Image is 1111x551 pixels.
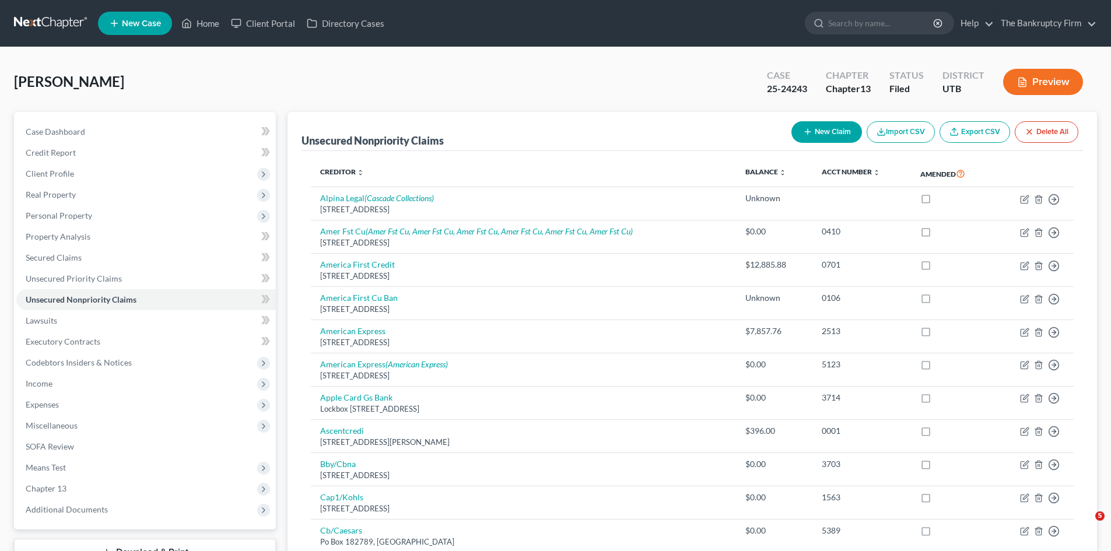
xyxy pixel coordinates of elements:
[26,483,66,493] span: Chapter 13
[16,310,276,331] a: Lawsuits
[745,425,803,437] div: $396.00
[14,73,124,90] span: [PERSON_NAME]
[822,325,902,337] div: 2513
[320,167,364,176] a: Creditor unfold_more
[1071,511,1099,539] iframe: Intercom live chat
[745,167,786,176] a: Balance unfold_more
[26,252,82,262] span: Secured Claims
[26,127,85,136] span: Case Dashboard
[320,426,364,436] a: Ascentcredi
[822,259,902,271] div: 0701
[16,289,276,310] a: Unsecured Nonpriority Claims
[301,13,390,34] a: Directory Cases
[16,331,276,352] a: Executory Contracts
[26,169,74,178] span: Client Profile
[942,82,984,96] div: UTB
[745,359,803,370] div: $0.00
[745,192,803,204] div: Unknown
[26,462,66,472] span: Means Test
[320,304,727,315] div: [STREET_ADDRESS]
[366,226,633,236] i: (Amer Fst Cu, Amer Fst Cu, Amer Fst Cu, Amer Fst Cu, Amer Fst Cu, Amer Fst Cu)
[320,492,363,502] a: Cap1/Kohls
[26,420,78,430] span: Miscellaneous
[176,13,225,34] a: Home
[385,359,448,369] i: (American Express)
[745,259,803,271] div: $12,885.88
[889,69,924,82] div: Status
[320,293,398,303] a: America First Cu Ban
[16,436,276,457] a: SOFA Review
[942,69,984,82] div: District
[745,325,803,337] div: $7,857.76
[822,425,902,437] div: 0001
[16,268,276,289] a: Unsecured Priority Claims
[320,237,727,248] div: [STREET_ADDRESS]
[867,121,935,143] button: Import CSV
[995,13,1096,34] a: The Bankruptcy Firm
[16,121,276,142] a: Case Dashboard
[822,392,902,403] div: 3714
[889,82,924,96] div: Filed
[16,247,276,268] a: Secured Claims
[26,399,59,409] span: Expenses
[26,504,108,514] span: Additional Documents
[767,69,807,82] div: Case
[16,226,276,247] a: Property Analysis
[357,169,364,176] i: unfold_more
[745,392,803,403] div: $0.00
[791,121,862,143] button: New Claim
[26,210,92,220] span: Personal Property
[320,503,727,514] div: [STREET_ADDRESS]
[745,292,803,304] div: Unknown
[822,359,902,370] div: 5123
[822,226,902,237] div: 0410
[26,294,136,304] span: Unsecured Nonpriority Claims
[745,525,803,536] div: $0.00
[320,259,395,269] a: America First Credit
[911,160,993,187] th: Amended
[26,189,76,199] span: Real Property
[767,82,807,96] div: 25-24243
[225,13,301,34] a: Client Portal
[1015,121,1078,143] button: Delete All
[26,441,74,451] span: SOFA Review
[320,326,385,336] a: American Express
[873,169,880,176] i: unfold_more
[26,231,90,241] span: Property Analysis
[320,536,727,548] div: Po Box 182789, [GEOGRAPHIC_DATA]
[320,403,727,415] div: Lockbox [STREET_ADDRESS]
[822,525,902,536] div: 5389
[320,271,727,282] div: [STREET_ADDRESS]
[320,370,727,381] div: [STREET_ADDRESS]
[1095,511,1105,521] span: 5
[745,458,803,470] div: $0.00
[320,525,362,535] a: Cb/Caesars
[26,378,52,388] span: Income
[1003,69,1083,95] button: Preview
[826,69,871,82] div: Chapter
[26,148,76,157] span: Credit Report
[955,13,994,34] a: Help
[779,169,786,176] i: unfold_more
[745,226,803,237] div: $0.00
[302,134,444,148] div: Unsecured Nonpriority Claims
[822,167,880,176] a: Acct Number unfold_more
[745,492,803,503] div: $0.00
[122,19,161,28] span: New Case
[320,437,727,448] div: [STREET_ADDRESS][PERSON_NAME]
[26,315,57,325] span: Lawsuits
[320,459,356,469] a: Bby/Cbna
[320,193,434,203] a: Alpina Legal(Cascade Collections)
[365,193,434,203] i: (Cascade Collections)
[320,337,727,348] div: [STREET_ADDRESS]
[320,204,727,215] div: [STREET_ADDRESS]
[26,357,132,367] span: Codebtors Insiders & Notices
[822,292,902,304] div: 0106
[826,82,871,96] div: Chapter
[822,458,902,470] div: 3703
[822,492,902,503] div: 1563
[320,470,727,481] div: [STREET_ADDRESS]
[320,359,448,369] a: American Express(American Express)
[320,392,392,402] a: Apple Card Gs Bank
[26,273,122,283] span: Unsecured Priority Claims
